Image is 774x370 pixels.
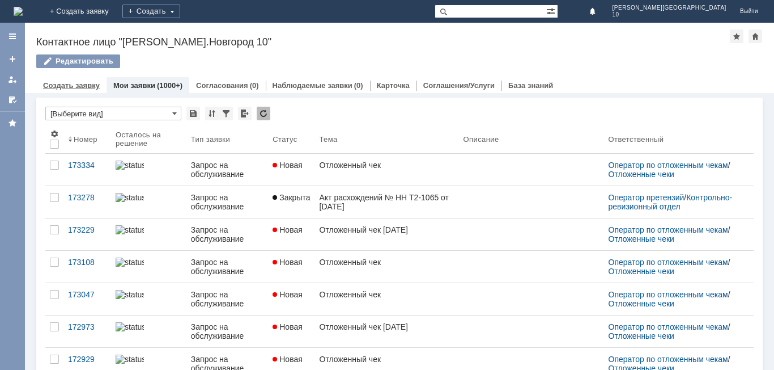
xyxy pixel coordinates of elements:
[377,81,410,90] a: Карточка
[609,258,740,276] div: /
[268,125,314,154] th: Статус
[113,81,155,90] a: Мои заявки
[463,135,499,144] div: Описание
[14,7,23,16] img: logo
[196,81,248,90] a: Согласования
[250,81,259,90] div: (0)
[111,316,186,347] a: statusbar-100 (1).png
[320,135,338,144] div: Тема
[191,322,263,340] div: Запрос на обслуживание
[268,154,314,186] a: Новая
[74,135,97,144] div: Номер
[191,161,263,179] div: Запрос на обслуживание
[315,125,459,154] th: Тема
[320,322,454,331] div: Отложенный чек [DATE]
[191,193,263,211] div: Запрос на обслуживание
[320,225,454,234] div: Отложенный чек [DATE]
[315,316,459,347] a: Отложенный чек [DATE]
[68,322,107,331] div: 172973
[730,30,743,43] div: Добавить в избранное
[219,107,233,120] div: Фильтрация...
[315,283,459,315] a: Отложенный чек
[186,251,268,283] a: Запрос на обслуживание
[268,186,314,218] a: Закрыта
[609,234,674,243] a: Отложенные чеки
[609,193,740,211] div: /
[609,225,740,243] div: /
[320,161,454,170] div: Отложенный чек
[36,36,730,48] div: Контактное лицо "[PERSON_NAME].Новгород 10"
[354,81,363,90] div: (0)
[320,193,454,211] div: Акт расхождений № НН Т2-1065 от [DATE]
[186,154,268,186] a: Запрос на обслуживание
[111,218,186,250] a: statusbar-100 (1).png
[609,170,674,179] a: Отложенные чеки
[191,258,263,276] div: Запрос на обслуживание
[609,193,684,202] a: Оператор претензий
[749,30,762,43] div: Сделать домашней страницей
[609,299,674,308] a: Отложенные чеки
[273,225,303,234] span: Новая
[273,322,303,331] span: Новая
[186,316,268,347] a: Запрос на обслуживание
[613,11,726,18] span: 10
[186,125,268,154] th: Тип заявки
[63,186,111,218] a: 173278
[609,161,728,170] a: Оператор по отложенным чекам
[111,283,186,315] a: statusbar-100 (1).png
[191,225,263,243] div: Запрос на обслуживание
[268,316,314,347] a: Новая
[63,218,111,250] a: 173229
[68,290,107,299] div: 173047
[609,225,728,234] a: Оператор по отложенным чекам
[111,251,186,283] a: statusbar-100 (1).png
[63,316,111,347] a: 172973
[268,283,314,315] a: Новая
[63,125,111,154] th: Номер
[273,355,303,364] span: Новая
[191,290,263,308] div: Запрос на обслуживание
[315,186,459,218] a: Акт расхождений № НН Т2-1065 от [DATE]
[186,186,268,218] a: Запрос на обслуживание
[14,7,23,16] a: Перейти на домашнюю страницу
[609,322,728,331] a: Оператор по отложенным чекам
[116,193,144,202] img: statusbar-100 (1).png
[50,129,59,138] span: Настройки
[68,225,107,234] div: 173229
[68,161,107,170] div: 173334
[3,50,22,68] a: Создать заявку
[609,331,674,340] a: Отложенные чеки
[3,70,22,89] a: Мои заявки
[43,81,100,90] a: Создать заявку
[68,193,107,202] div: 173278
[268,251,314,283] a: Новая
[238,107,252,120] div: Экспорт списка
[116,258,144,267] img: statusbar-100 (1).png
[122,5,180,18] div: Создать
[320,290,454,299] div: Отложенный чек
[273,161,303,170] span: Новая
[609,355,728,364] a: Оператор по отложенным чекам
[111,186,186,218] a: statusbar-100 (1).png
[423,81,495,90] a: Соглашения/Услуги
[63,283,111,315] a: 173047
[609,193,733,211] a: Контрольно-ревизионный отдел
[315,154,459,186] a: Отложенный чек
[273,258,303,267] span: Новая
[613,5,726,11] span: [PERSON_NAME][GEOGRAPHIC_DATA]
[273,81,352,90] a: Наблюдаемые заявки
[609,161,740,179] div: /
[320,355,454,364] div: Отложенный чек
[609,135,664,144] div: Ответственный
[116,161,144,170] img: statusbar-100 (1).png
[111,154,186,186] a: statusbar-100 (1).png
[186,218,268,250] a: Запрос на обслуживание
[609,267,674,276] a: Отложенные чеки
[116,322,144,331] img: statusbar-100 (1).png
[116,225,144,234] img: statusbar-100 (1).png
[315,218,459,250] a: Отложенный чек [DATE]
[186,283,268,315] a: Запрос на обслуживание
[609,290,740,308] div: /
[205,107,219,120] div: Сортировка...
[3,91,22,109] a: Мои согласования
